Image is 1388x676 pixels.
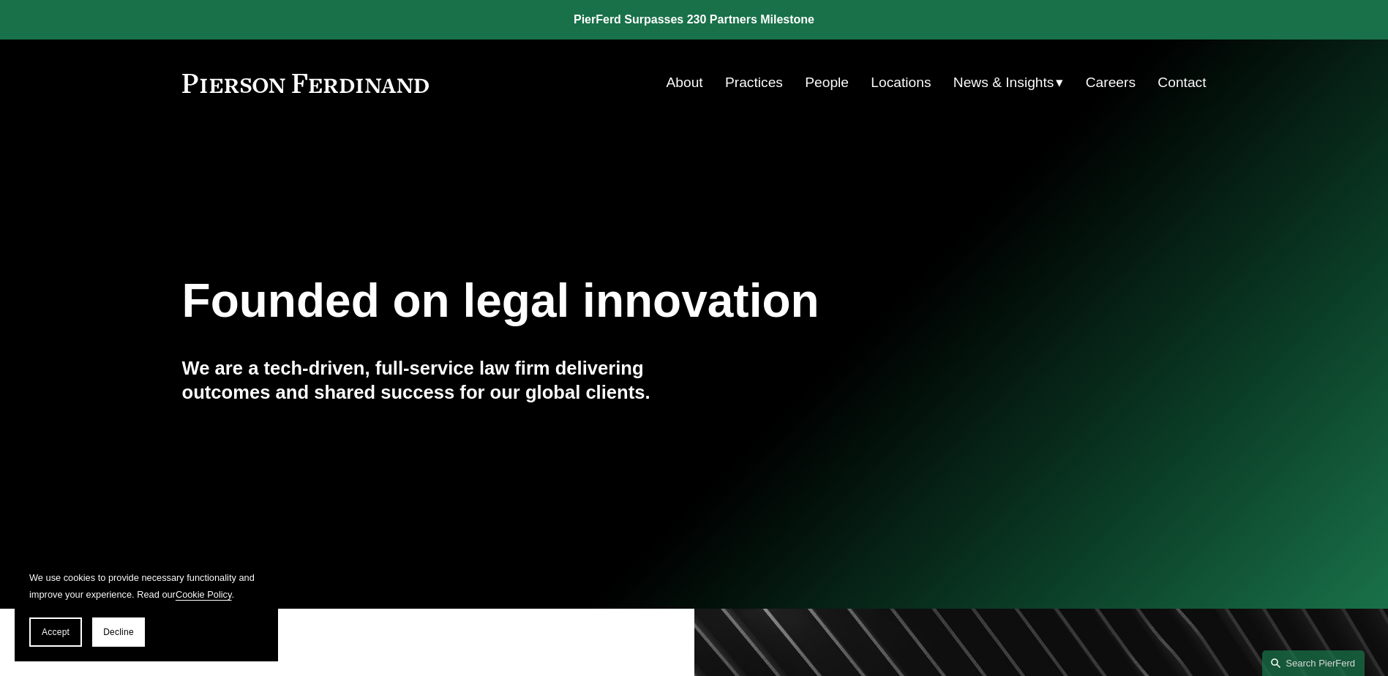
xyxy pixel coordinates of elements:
[953,70,1054,96] span: News & Insights
[1086,69,1136,97] a: Careers
[1262,650,1365,676] a: Search this site
[29,569,263,603] p: We use cookies to provide necessary functionality and improve your experience. Read our .
[176,589,232,600] a: Cookie Policy
[953,69,1064,97] a: folder dropdown
[15,555,278,661] section: Cookie banner
[42,627,70,637] span: Accept
[805,69,849,97] a: People
[725,69,783,97] a: Practices
[667,69,703,97] a: About
[1158,69,1206,97] a: Contact
[92,617,145,647] button: Decline
[29,617,82,647] button: Accept
[871,69,931,97] a: Locations
[103,627,134,637] span: Decline
[182,274,1036,328] h1: Founded on legal innovation
[182,356,694,404] h4: We are a tech-driven, full-service law firm delivering outcomes and shared success for our global...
